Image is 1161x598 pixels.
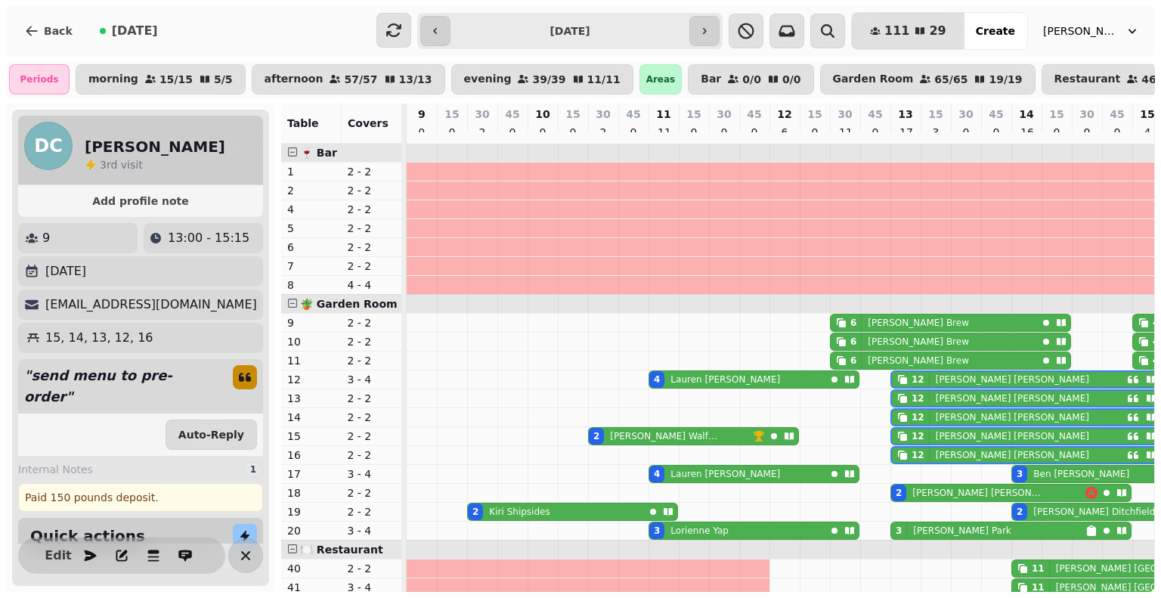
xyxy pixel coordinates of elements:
[654,468,660,480] div: 4
[100,159,107,171] span: 3
[912,449,924,461] div: 12
[444,107,459,122] p: 15
[112,25,158,37] span: [DATE]
[777,107,791,122] p: 12
[1081,125,1093,140] p: 0
[287,259,336,274] p: 7
[348,580,396,595] p: 3 - 4
[779,125,791,140] p: 6
[348,202,396,217] p: 2 - 2
[654,373,660,386] div: 4
[565,107,580,122] p: 15
[348,183,396,198] p: 2 - 2
[868,355,969,367] p: [PERSON_NAME] Brew
[990,125,1002,140] p: 0
[348,485,396,500] p: 2 - 2
[12,13,85,49] button: Back
[850,336,856,348] div: 6
[930,125,942,140] p: 3
[912,392,924,404] div: 12
[913,525,1011,537] p: [PERSON_NAME] Park
[670,468,780,480] p: Lauren [PERSON_NAME]
[1033,468,1129,480] p: Ben [PERSON_NAME]
[1043,23,1119,39] span: [PERSON_NAME] Restaurant
[627,125,639,140] p: 0
[567,125,579,140] p: 0
[18,462,93,477] span: Internal Notes
[807,107,822,122] p: 15
[912,430,924,442] div: 12
[348,391,396,406] p: 2 - 2
[348,504,396,519] p: 2 - 2
[1032,581,1045,593] div: 11
[934,74,967,85] p: 65 / 65
[701,73,721,85] p: Bar
[45,296,257,314] p: [EMAIL_ADDRESS][DOMAIN_NAME]
[348,259,396,274] p: 2 - 2
[287,391,336,406] p: 13
[287,202,336,217] p: 4
[107,159,121,171] span: rd
[654,525,660,537] div: 3
[265,73,324,85] p: afternoon
[899,125,912,140] p: 17
[287,315,336,330] p: 9
[214,74,233,85] p: 5 / 5
[593,430,599,442] div: 2
[166,420,257,450] button: Auto-Reply
[688,64,813,95] button: Bar0/00/0
[178,429,244,440] span: Auto-Reply
[243,462,263,477] div: 1
[717,107,731,122] p: 30
[348,117,389,129] span: Covers
[287,334,336,349] p: 10
[18,359,221,414] p: " send menu to pre-order "
[868,107,882,122] p: 45
[451,64,633,95] button: evening39/3911/11
[399,74,432,85] p: 13 / 13
[287,466,336,482] p: 17
[34,137,63,155] span: DC
[505,107,519,122] p: 45
[596,107,610,122] p: 30
[300,147,337,159] span: 🍷 Bar
[287,504,336,519] p: 19
[912,411,924,423] div: 12
[1034,17,1149,45] button: [PERSON_NAME] Restaurant
[287,410,336,425] p: 14
[597,125,609,140] p: 2
[852,13,964,49] button: 11129
[9,64,70,95] div: Periods
[287,164,336,179] p: 1
[348,277,396,293] p: 4 - 4
[960,125,972,140] p: 0
[18,483,263,512] div: Paid 150 pounds deposit.
[287,448,336,463] p: 16
[936,411,1089,423] p: [PERSON_NAME] [PERSON_NAME]
[475,107,489,122] p: 30
[1110,107,1124,122] p: 45
[837,107,852,122] p: 30
[850,355,856,367] div: 6
[348,240,396,255] p: 2 - 2
[42,229,50,247] p: 9
[610,430,719,442] p: [PERSON_NAME] Walford
[348,221,396,236] p: 2 - 2
[1054,73,1121,85] p: Restaurant
[1153,336,1159,348] div: 4
[532,74,565,85] p: 39 / 39
[43,541,73,571] button: Edit
[782,74,801,85] p: 0 / 0
[535,107,550,122] p: 10
[287,561,336,576] p: 40
[833,73,914,85] p: Garden Room
[537,125,549,140] p: 0
[348,315,396,330] p: 2 - 2
[287,277,336,293] p: 8
[912,487,1042,499] p: [PERSON_NAME] [PERSON_NAME]
[348,353,396,368] p: 2 - 2
[670,525,729,537] p: Lorienne Yap
[348,448,396,463] p: 2 - 2
[348,372,396,387] p: 3 - 4
[287,221,336,236] p: 5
